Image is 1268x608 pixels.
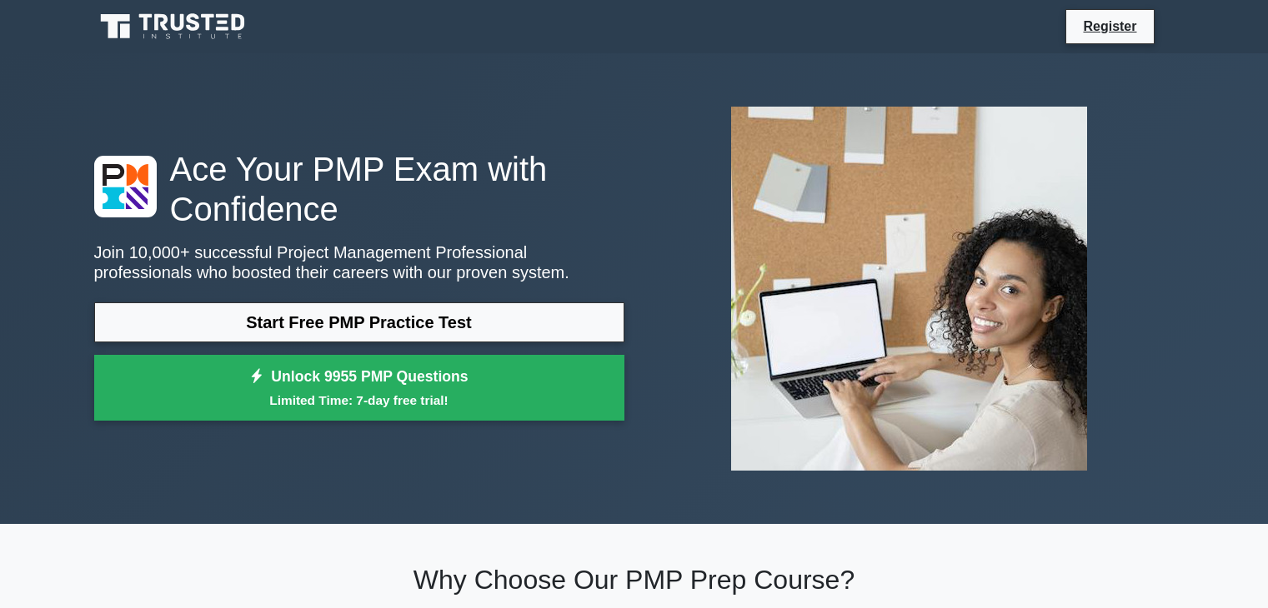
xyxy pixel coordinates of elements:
[115,391,604,410] small: Limited Time: 7-day free trial!
[1073,16,1146,37] a: Register
[94,242,624,282] p: Join 10,000+ successful Project Management Professional professionals who boosted their careers w...
[94,302,624,342] a: Start Free PMP Practice Test
[94,564,1175,596] h2: Why Choose Our PMP Prep Course?
[94,149,624,229] h1: Ace Your PMP Exam with Confidence
[94,355,624,421] a: Unlock 9955 PMP QuestionsLimited Time: 7-day free trial!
